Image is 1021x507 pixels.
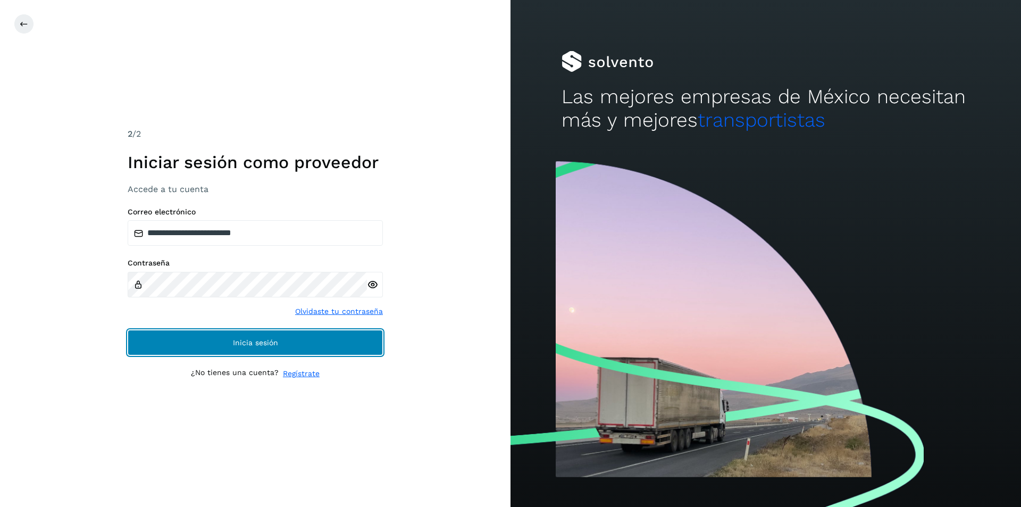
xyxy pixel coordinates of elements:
h1: Iniciar sesión como proveedor [128,152,383,172]
h3: Accede a tu cuenta [128,184,383,194]
a: Regístrate [283,368,320,379]
a: Olvidaste tu contraseña [295,306,383,317]
span: Inicia sesión [233,339,278,346]
button: Inicia sesión [128,330,383,355]
label: Correo electrónico [128,207,383,217]
div: /2 [128,128,383,140]
span: transportistas [698,109,825,131]
label: Contraseña [128,259,383,268]
h2: Las mejores empresas de México necesitan más y mejores [562,85,970,132]
span: 2 [128,129,132,139]
p: ¿No tienes una cuenta? [191,368,279,379]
